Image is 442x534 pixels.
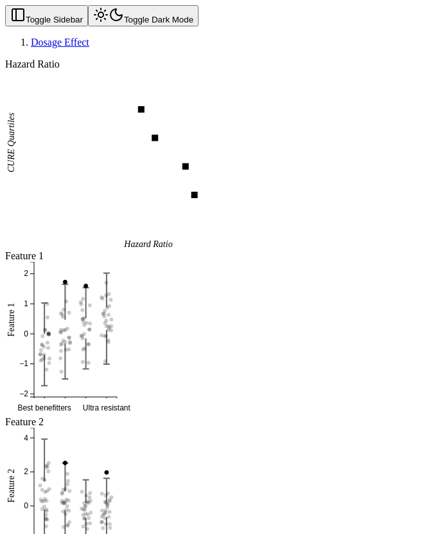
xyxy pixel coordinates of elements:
[24,299,28,308] text: 1
[24,501,28,510] text: 0
[24,329,28,338] text: 0
[124,15,193,24] span: Toggle Dark Mode
[5,416,314,428] div: Feature 2
[6,303,16,336] text: Feature 1
[5,37,314,48] nav: breadcrumb
[26,15,83,24] span: Toggle Sidebar
[17,403,71,412] text: Best benefitters
[6,112,16,172] text: CURE Quartiles
[123,239,172,249] text: Hazard Ratio
[5,5,88,26] button: Toggle Sidebar
[24,269,28,278] text: 2
[5,250,314,262] div: Feature 1
[5,59,314,70] div: Hazard Ratio
[83,403,131,412] text: Ultra resistant
[19,389,28,398] text: −2
[31,37,89,48] a: Dosage Effect
[19,359,28,368] text: −1
[88,5,199,26] button: Toggle Dark Mode
[6,469,16,502] text: Feature 2
[24,434,28,443] text: 4
[24,467,28,476] text: 2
